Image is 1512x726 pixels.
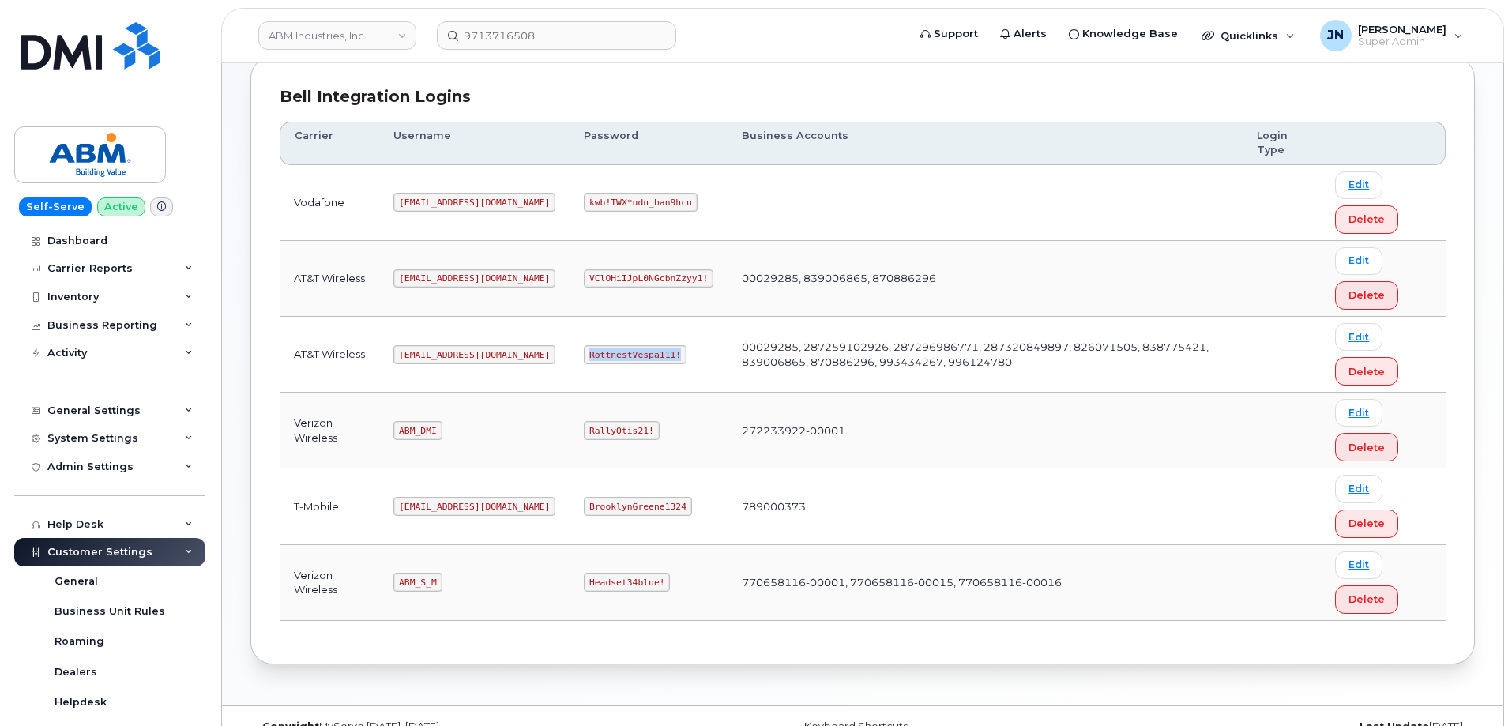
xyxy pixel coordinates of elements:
code: ABM_S_M [393,573,442,592]
div: Joe Nguyen Jr. [1309,20,1474,51]
td: 770658116-00001, 770658116-00015, 770658116-00016 [728,545,1243,621]
span: Delete [1348,516,1385,531]
td: Verizon Wireless [280,545,379,621]
button: Delete [1335,433,1398,461]
code: [EMAIL_ADDRESS][DOMAIN_NAME] [393,345,555,364]
code: RottnestVespa111! [584,345,686,364]
code: RallyOtis21! [584,421,659,440]
a: ABM Industries, Inc. [258,21,416,50]
button: Delete [1335,585,1398,614]
td: 272233922-00001 [728,393,1243,468]
a: Edit [1335,399,1382,427]
span: Delete [1348,364,1385,379]
span: Delete [1348,288,1385,303]
code: kwb!TWX*udn_ban9hcu [584,193,697,212]
th: Password [570,122,728,165]
a: Edit [1335,247,1382,275]
code: [EMAIL_ADDRESS][DOMAIN_NAME] [393,269,555,288]
a: Alerts [989,18,1058,50]
button: Delete [1335,357,1398,386]
th: Carrier [280,122,379,165]
th: Business Accounts [728,122,1243,165]
button: Delete [1335,510,1398,538]
span: JN [1327,26,1344,45]
td: AT&T Wireless [280,241,379,317]
code: ABM_DMI [393,421,442,440]
td: Vodafone [280,165,379,241]
code: VClOHiIJpL0NGcbnZzyy1! [584,269,713,288]
span: Alerts [1014,26,1047,42]
td: Verizon Wireless [280,393,379,468]
span: Quicklinks [1221,29,1278,42]
span: Support [934,26,978,42]
td: 00029285, 287259102926, 287296986771, 287320849897, 826071505, 838775421, 839006865, 870886296, 9... [728,317,1243,393]
span: Super Admin [1358,36,1446,48]
button: Delete [1335,281,1398,310]
code: [EMAIL_ADDRESS][DOMAIN_NAME] [393,497,555,516]
span: Delete [1348,592,1385,607]
a: Support [909,18,989,50]
div: Quicklinks [1190,20,1306,51]
button: Delete [1335,205,1398,234]
input: Find something... [437,21,676,50]
span: [PERSON_NAME] [1358,23,1446,36]
code: BrooklynGreene1324 [584,497,691,516]
td: 00029285, 839006865, 870886296 [728,241,1243,317]
th: Login Type [1243,122,1321,165]
td: AT&T Wireless [280,317,379,393]
a: Edit [1335,323,1382,351]
code: [EMAIL_ADDRESS][DOMAIN_NAME] [393,193,555,212]
span: Delete [1348,440,1385,455]
a: Knowledge Base [1058,18,1189,50]
code: Headset34blue! [584,573,670,592]
span: Knowledge Base [1082,26,1178,42]
div: Bell Integration Logins [280,85,1446,108]
a: Edit [1335,475,1382,502]
td: 789000373 [728,468,1243,544]
td: T-Mobile [280,468,379,544]
th: Username [379,122,570,165]
a: Edit [1335,551,1382,579]
span: Delete [1348,212,1385,227]
a: Edit [1335,171,1382,199]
